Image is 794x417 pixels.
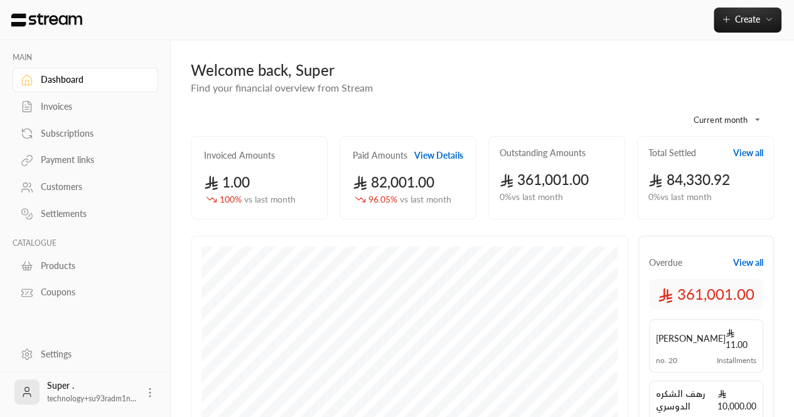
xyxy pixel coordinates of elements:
a: Dashboard [13,68,158,92]
span: 96.05 % [368,193,451,206]
span: 10,000.00 [717,388,756,413]
p: CATALOGUE [13,238,158,248]
span: Create [735,14,760,24]
a: Payment links [13,148,158,172]
button: View all [733,256,763,269]
div: Welcome back, Super [191,60,774,80]
span: technology+su93radm1n... [47,394,136,403]
h2: Outstanding Amounts [500,147,586,159]
span: vs last month [244,194,296,204]
span: [PERSON_NAME] [656,332,726,345]
h2: Invoiced Amounts [204,149,275,162]
div: Customers [41,181,142,193]
div: Payment links [41,154,142,166]
span: 361,001.00 [500,171,589,188]
h2: Paid Amounts [353,149,407,162]
span: 361,001.00 [658,284,754,304]
div: Settings [41,348,142,361]
a: Settings [13,342,158,366]
span: Find your financial overview from Stream [191,82,373,93]
span: 0 % vs last month [648,191,712,204]
div: Current month [673,103,768,136]
span: 82,001.00 [353,174,434,191]
div: Super . [47,379,136,404]
span: 84,330.92 [648,171,730,188]
span: no. 20 [656,356,677,366]
div: Products [41,260,142,272]
span: vs last month [400,194,451,204]
div: Dashboard [41,73,142,86]
a: Customers [13,175,158,199]
a: Subscriptions [13,121,158,145]
span: 0 % vs last month [500,191,563,204]
button: View Details [414,149,463,162]
button: View all [733,147,763,159]
img: Logo [10,13,83,27]
div: Settlements [41,208,142,220]
div: Invoices [41,100,142,113]
a: Invoices [13,95,158,119]
div: Coupons [41,286,142,298]
a: Products [13,253,158,278]
span: 11.00 [726,326,756,351]
p: MAIN [13,53,158,63]
h2: Total Settled [648,147,696,159]
a: Coupons [13,280,158,305]
span: Installments [717,356,756,366]
span: 100 % [220,193,296,206]
a: Settlements [13,202,158,226]
div: Subscriptions [41,127,142,140]
button: Create [714,8,781,33]
span: 1.00 [204,174,250,191]
span: Overdue [649,256,682,269]
span: رهف الشكره الدوسري [656,388,717,413]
